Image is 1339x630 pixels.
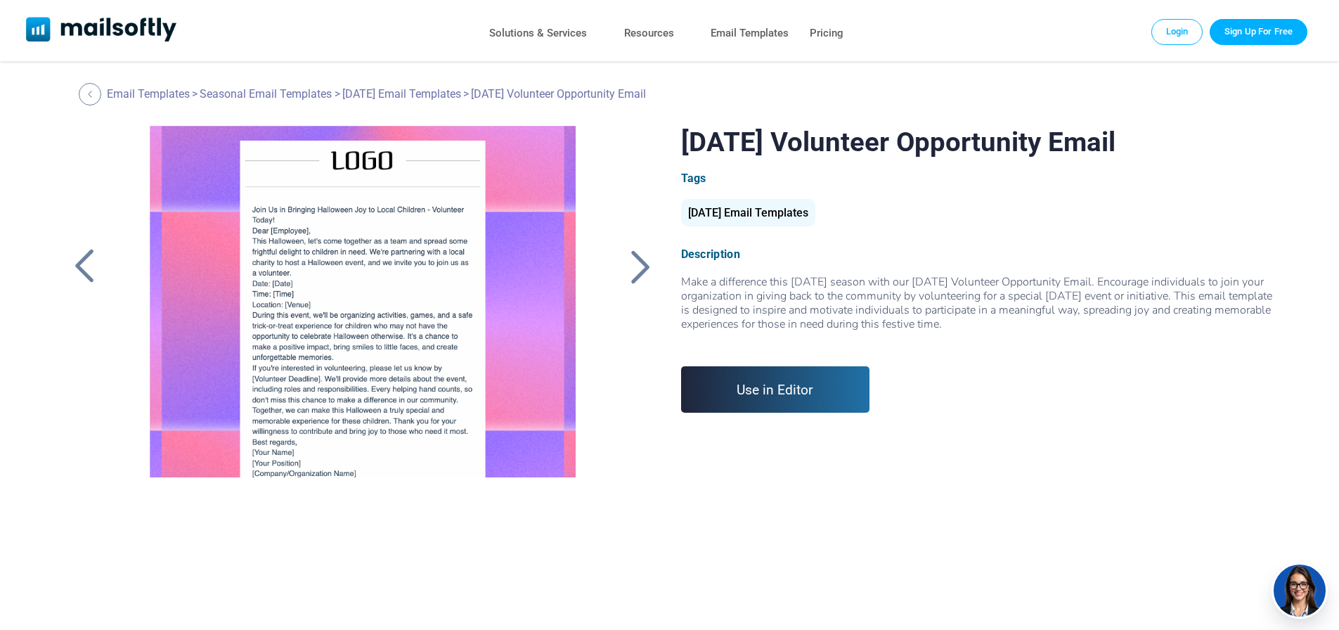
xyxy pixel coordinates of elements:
a: Email Templates [711,23,789,44]
a: Use in Editor [681,366,870,413]
h1: [DATE] Volunteer Opportunity Email [681,126,1272,157]
a: Email Templates [107,87,190,101]
a: Trial [1210,19,1307,44]
a: [DATE] Email Templates [681,212,815,218]
div: Tags [681,172,1272,185]
div: [DATE] Email Templates [681,199,815,226]
a: Solutions & Services [489,23,587,44]
a: Resources [624,23,674,44]
a: Halloween Volunteer Opportunity Email [126,126,599,477]
div: Make a difference this [DATE] season with our [DATE] Volunteer Opportunity Email. Encourage indiv... [681,275,1272,345]
a: Seasonal Email Templates [200,87,332,101]
a: Back [67,248,102,285]
a: Login [1151,19,1203,44]
a: Back [623,248,659,285]
a: Pricing [810,23,843,44]
a: Back [79,83,105,105]
a: [DATE] Email Templates [342,87,461,101]
a: Mailsoftly [26,17,177,44]
div: Description [681,247,1272,261]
